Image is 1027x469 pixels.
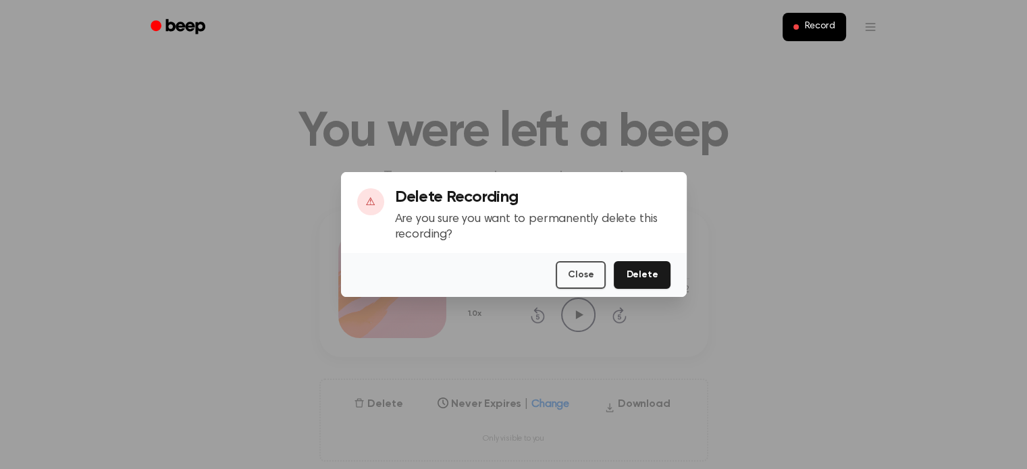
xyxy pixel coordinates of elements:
button: Close [556,261,606,289]
div: ⚠ [357,188,384,215]
p: Are you sure you want to permanently delete this recording? [395,212,670,242]
button: Delete [614,261,670,289]
span: Record [804,21,835,33]
button: Record [783,13,845,41]
a: Beep [141,14,217,40]
button: Open menu [854,11,887,43]
h3: Delete Recording [395,188,670,206]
